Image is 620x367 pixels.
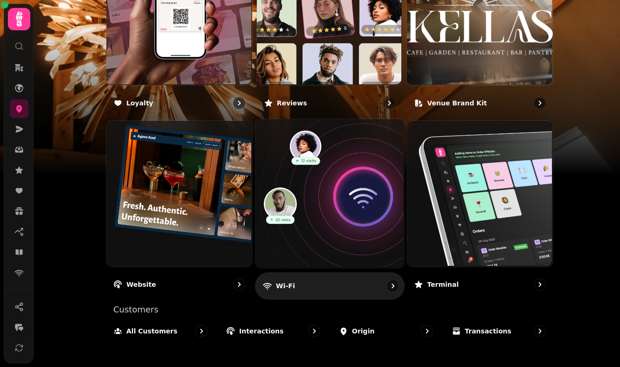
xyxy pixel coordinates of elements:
[197,326,206,336] svg: go to
[352,326,374,336] p: Origin
[106,318,215,345] a: All customers
[219,318,328,345] a: Interactions
[535,326,544,336] svg: go to
[444,318,553,345] a: Transactions
[234,280,244,289] svg: go to
[422,326,432,336] svg: go to
[406,120,553,298] a: TerminalTerminal
[106,120,253,298] a: WebsiteWebsite
[277,98,307,108] p: Reviews
[126,326,178,336] p: All customers
[465,326,511,336] p: Transactions
[388,281,397,291] svg: go to
[113,305,553,314] p: Customers
[427,98,487,108] p: Venue brand kit
[276,281,295,291] p: Wi-Fi
[105,120,251,266] img: Website
[331,318,441,345] a: Origin
[255,119,405,300] a: Wi-FiWi-Fi
[234,98,244,108] svg: go to
[310,326,319,336] svg: go to
[254,118,403,267] img: Wi-Fi
[535,98,544,108] svg: go to
[239,326,283,336] p: Interactions
[427,280,459,289] p: Terminal
[406,120,552,266] img: Terminal
[385,98,394,108] svg: go to
[535,280,544,289] svg: go to
[126,98,153,108] p: Loyalty
[126,280,156,289] p: Website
